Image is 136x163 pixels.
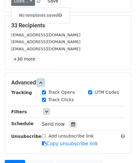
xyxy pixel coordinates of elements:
[11,10,70,20] h6: No templates saved
[11,90,32,95] strong: Tracking
[11,121,34,126] strong: Schedule
[42,141,98,147] a: Copy unsubscribe link
[11,79,125,86] h5: Advanced
[11,134,42,139] strong: Unsubscribe
[11,22,125,29] h5: 33 Recipients
[95,89,119,96] label: UTM Codes
[11,39,80,44] small: [EMAIL_ADDRESS][DOMAIN_NAME]
[11,47,80,51] small: [EMAIL_ADDRESS][DOMAIN_NAME]
[11,109,27,114] strong: Filters
[48,133,94,139] label: Add unsubscribe link
[11,55,37,63] a: +30 more
[48,89,75,96] label: Track Opens
[105,133,136,163] iframe: Chat Widget
[42,121,65,127] span: Send now
[11,33,80,37] small: [EMAIL_ADDRESS][DOMAIN_NAME]
[48,97,74,103] label: Track Clicks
